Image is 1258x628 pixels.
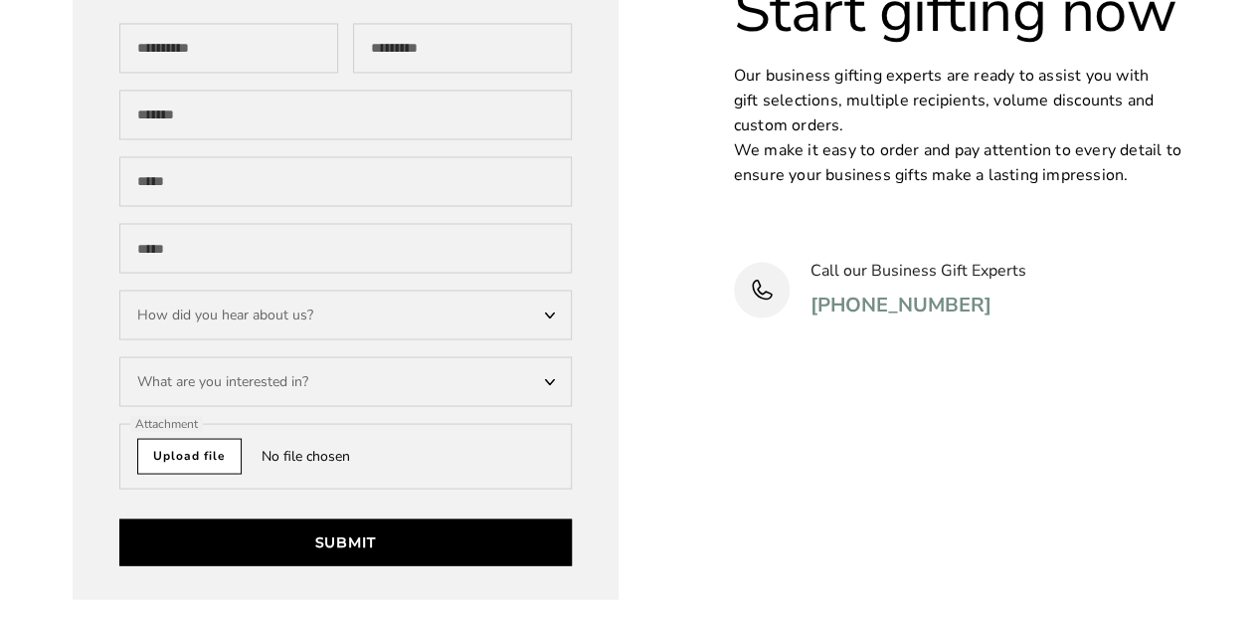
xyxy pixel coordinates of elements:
[119,290,572,339] div: How did you hear about us?
[137,438,242,473] span: Upload file
[810,258,1026,283] p: Call our Business Gift Experts
[734,64,1186,138] p: Our business gifting experts are ready to assist you with gift selections, multiple recipients, v...
[119,519,572,566] button: Submit
[749,277,775,303] img: Phone
[262,446,370,466] span: No file chosen
[119,356,572,406] div: What are you interested in?
[810,289,991,319] a: [PHONE_NUMBER]
[734,138,1186,188] p: We make it easy to order and pay attention to every detail to ensure your business gifts make a l...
